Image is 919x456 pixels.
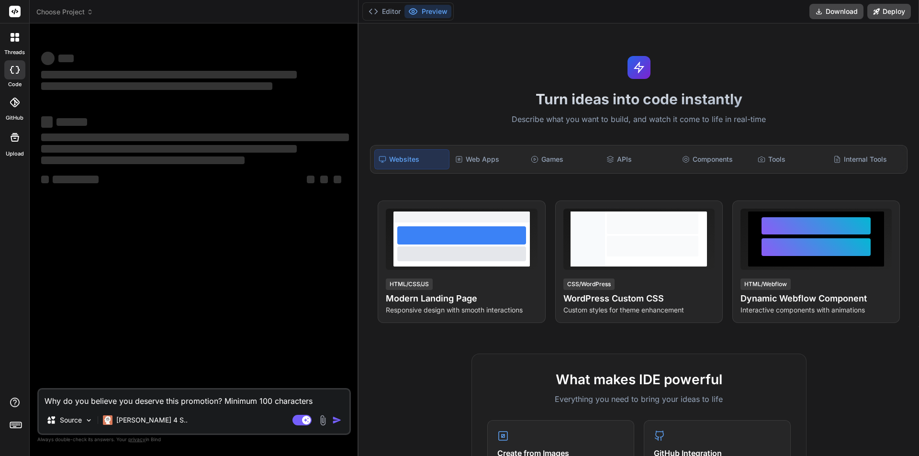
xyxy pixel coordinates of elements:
button: Deploy [867,4,911,19]
span: ‌ [41,156,245,164]
div: Components [678,149,752,169]
span: ‌ [41,116,53,128]
span: ‌ [58,55,74,62]
span: ‌ [53,176,99,183]
div: Games [527,149,601,169]
span: ‌ [41,71,297,78]
p: Custom styles for theme enhancement [563,305,715,315]
img: Pick Models [85,416,93,424]
div: Websites [374,149,449,169]
span: ‌ [41,52,55,65]
div: CSS/WordPress [563,278,615,290]
span: ‌ [41,176,49,183]
p: Everything you need to bring your ideas to life [487,393,791,405]
p: [PERSON_NAME] 4 S.. [116,415,188,425]
button: Download [809,4,863,19]
span: ‌ [307,176,314,183]
img: Claude 4 Sonnet [103,415,112,425]
div: Tools [754,149,828,169]
p: Responsive design with smooth interactions [386,305,537,315]
h4: Dynamic Webflow Component [740,292,892,305]
label: GitHub [6,114,23,122]
p: Always double-check its answers. Your in Bind [37,435,351,444]
img: icon [332,415,342,425]
span: ‌ [41,82,272,90]
div: HTML/Webflow [740,278,791,290]
div: Internal Tools [829,149,903,169]
h1: Turn ideas into code instantly [364,90,913,108]
img: attachment [317,415,328,426]
button: Preview [404,5,451,18]
span: Choose Project [36,7,93,17]
label: code [8,80,22,89]
label: threads [4,48,25,56]
span: ‌ [320,176,328,183]
p: Source [60,415,82,425]
h2: What makes IDE powerful [487,369,791,389]
div: APIs [603,149,676,169]
h4: WordPress Custom CSS [563,292,715,305]
button: Editor [365,5,404,18]
span: privacy [128,436,146,442]
span: ‌ [334,176,341,183]
span: ‌ [41,133,349,141]
h4: Modern Landing Page [386,292,537,305]
label: Upload [6,150,24,158]
p: Describe what you want to build, and watch it come to life in real-time [364,113,913,126]
div: HTML/CSS/JS [386,278,433,290]
div: Web Apps [451,149,525,169]
span: ‌ [56,118,87,126]
p: Interactive components with animations [740,305,892,315]
textarea: Why do you believe you deserve this promotion? Minimum 100 characters [39,389,349,407]
span: ‌ [41,145,297,153]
